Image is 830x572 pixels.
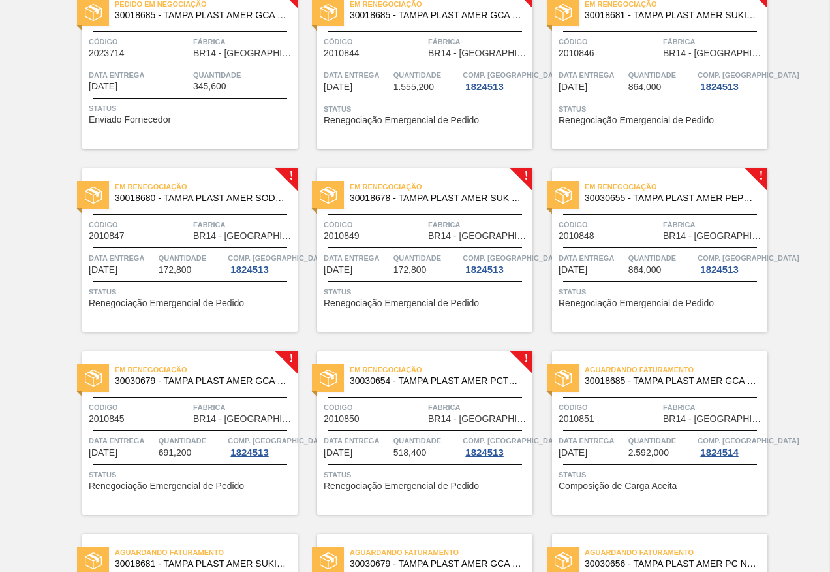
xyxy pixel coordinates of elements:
[559,35,660,48] span: Código
[324,48,360,58] span: 2010844
[193,401,294,414] span: Fábrica
[698,447,741,458] div: 1824514
[324,285,529,298] span: Status
[320,552,337,569] img: status
[193,218,294,231] span: Fábrica
[159,448,192,458] span: 691,200
[585,546,767,559] span: Aguardando Faturamento
[89,434,155,447] span: Data entrega
[193,69,294,82] span: Quantidade
[193,82,226,91] span: 345,600
[463,434,529,458] a: Comp. [GEOGRAPHIC_DATA]1824513
[559,82,587,92] span: 11/09/2025
[585,376,757,386] span: 30018685 - TAMPA PLAST AMER GCA S/LINER
[115,193,287,203] span: 30018680 - TAMPA PLAST AMER SODA S/LINER
[350,546,532,559] span: Aguardando Faturamento
[324,265,352,275] span: 11/09/2025
[324,468,529,481] span: Status
[559,231,594,241] span: 2010848
[559,116,714,125] span: Renegociação Emergencial de Pedido
[663,231,764,241] span: BR14 - Curitibana
[324,103,529,116] span: Status
[628,69,695,82] span: Quantidade
[298,351,532,515] a: !statusEm renegociação30030654 - TAMPA PLAST AMER PCTW NIV24Código2010850FábricaBR14 - [GEOGRAPHI...
[89,251,155,264] span: Data entrega
[324,481,479,491] span: Renegociação Emergencial de Pedido
[663,35,764,48] span: Fábrica
[628,251,695,264] span: Quantidade
[698,69,799,82] span: Comp. Carga
[228,434,329,447] span: Comp. Carga
[698,434,764,458] a: Comp. [GEOGRAPHIC_DATA]1824514
[663,218,764,231] span: Fábrica
[298,168,532,332] a: !statusEm renegociação30018678 - TAMPA PLAST AMER SUK TUBAINA S/LINERCódigo2010849FábricaBR14 - [...
[698,264,741,275] div: 1824513
[228,434,294,458] a: Comp. [GEOGRAPHIC_DATA]1824513
[350,376,522,386] span: 30030654 - TAMPA PLAST AMER PCTW NIV24
[89,218,190,231] span: Código
[115,546,298,559] span: Aguardando Faturamento
[559,48,594,58] span: 2010846
[532,351,767,515] a: statusAguardando Faturamento30018685 - TAMPA PLAST AMER GCA S/LINERCódigo2010851FábricaBR14 - [GE...
[463,251,529,275] a: Comp. [GEOGRAPHIC_DATA]1824513
[663,48,764,58] span: BR14 - Curitibana
[555,552,572,569] img: status
[559,251,625,264] span: Data entrega
[350,180,532,193] span: Em renegociação
[585,559,757,569] span: 30030656 - TAMPA PLAST AMER PC NIV24
[350,363,532,376] span: Em renegociação
[559,218,660,231] span: Código
[585,193,757,203] span: 30030655 - TAMPA PLAST AMER PEPSI ZERO NIV24
[628,448,669,458] span: 2.592,000
[698,251,799,264] span: Comp. Carga
[228,264,271,275] div: 1824513
[428,48,529,58] span: BR14 - Curitibana
[428,414,529,424] span: BR14 - Curitibana
[585,180,767,193] span: Em renegociação
[628,434,695,447] span: Quantidade
[698,434,799,447] span: Comp. Carga
[393,251,460,264] span: Quantidade
[698,82,741,92] div: 1824513
[115,376,287,386] span: 30030679 - TAMPA PLAST AMER GCA ZERO NIV24
[89,35,190,48] span: Código
[324,298,479,308] span: Renegociação Emergencial de Pedido
[324,414,360,424] span: 2010850
[159,251,225,264] span: Quantidade
[193,231,294,241] span: BR14 - Curitibana
[324,218,425,231] span: Código
[89,115,171,125] span: Enviado Fornecedor
[463,69,529,92] a: Comp. [GEOGRAPHIC_DATA]1824513
[428,231,529,241] span: BR14 - Curitibana
[428,35,529,48] span: Fábrica
[89,231,125,241] span: 2010847
[63,168,298,332] a: !statusEm renegociação30018680 - TAMPA PLAST AMER SODA S/LINERCódigo2010847FábricaBR14 - [GEOGRAP...
[193,414,294,424] span: BR14 - Curitibana
[559,468,764,481] span: Status
[324,231,360,241] span: 2010849
[324,251,390,264] span: Data entrega
[428,401,529,414] span: Fábrica
[585,10,757,20] span: 30018681 - TAMPA PLAST AMER SUKITA S/LINER
[89,265,117,275] span: 11/09/2025
[463,264,506,275] div: 1824513
[559,285,764,298] span: Status
[663,414,764,424] span: BR14 - Curitibana
[89,69,190,82] span: Data entrega
[463,82,506,92] div: 1824513
[320,4,337,21] img: status
[324,35,425,48] span: Código
[555,187,572,204] img: status
[85,4,102,21] img: status
[463,447,506,458] div: 1824513
[324,401,425,414] span: Código
[228,447,271,458] div: 1824513
[559,103,764,116] span: Status
[324,69,390,82] span: Data entrega
[85,370,102,387] img: status
[89,448,117,458] span: 11/09/2025
[63,351,298,515] a: !statusEm renegociação30030679 - TAMPA PLAST AMER GCA ZERO NIV24Código2010845FábricaBR14 - [GEOGR...
[555,4,572,21] img: status
[89,82,117,91] span: 07/09/2025
[89,414,125,424] span: 2010845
